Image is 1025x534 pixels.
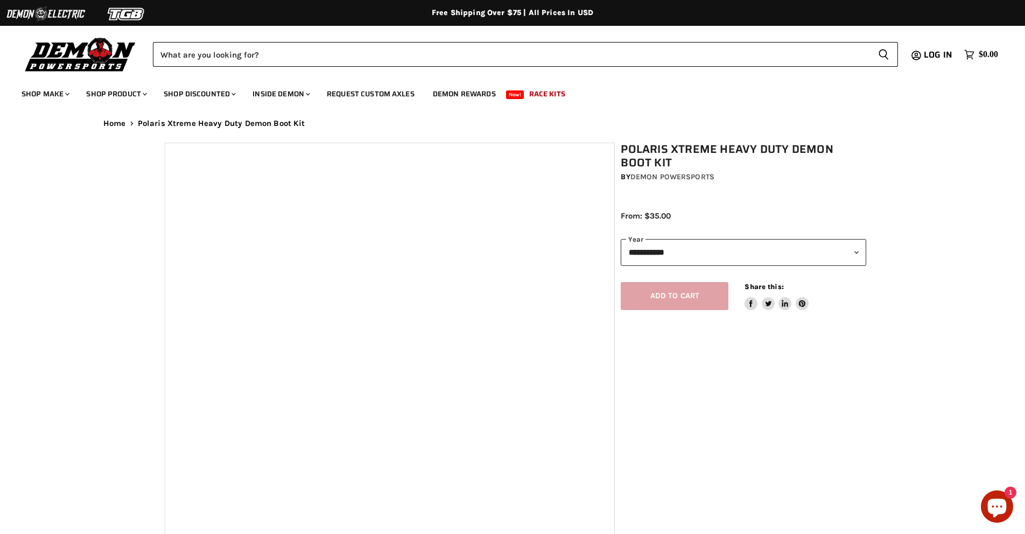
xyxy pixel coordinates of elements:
span: From: $35.00 [621,211,671,221]
input: Search [153,42,869,67]
h1: Polaris Xtreme Heavy Duty Demon Boot Kit [621,143,866,170]
a: Demon Rewards [425,83,504,105]
form: Product [153,42,898,67]
span: Polaris Xtreme Heavy Duty Demon Boot Kit [138,119,305,128]
a: Demon Powersports [630,172,714,181]
a: Race Kits [521,83,573,105]
a: Shop Product [78,83,153,105]
a: Shop Discounted [156,83,242,105]
div: Free Shipping Over $75 | All Prices In USD [82,8,943,18]
a: Request Custom Axles [319,83,423,105]
inbox-online-store-chat: Shopify online store chat [978,490,1016,525]
img: TGB Logo 2 [86,4,167,24]
a: Inside Demon [244,83,317,105]
a: Shop Make [13,83,76,105]
button: Search [869,42,898,67]
span: Share this: [745,283,783,291]
span: Log in [924,48,952,61]
select: year [621,239,866,265]
img: Demon Electric Logo 2 [5,4,86,24]
ul: Main menu [13,79,995,105]
span: New! [506,90,524,99]
div: by [621,171,866,183]
img: Demon Powersports [22,35,139,73]
a: Log in [919,50,959,60]
a: $0.00 [959,47,1003,62]
span: $0.00 [979,50,998,60]
nav: Breadcrumbs [82,119,943,128]
aside: Share this: [745,282,809,311]
a: Home [103,119,126,128]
